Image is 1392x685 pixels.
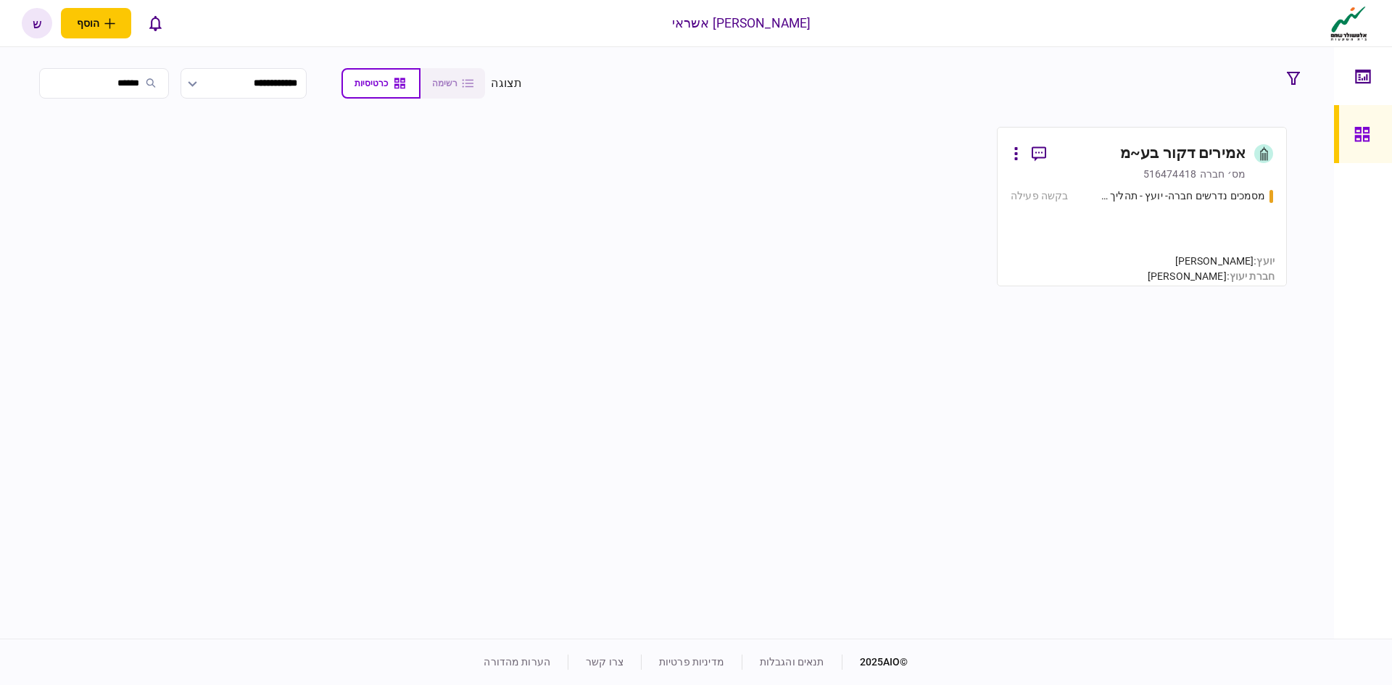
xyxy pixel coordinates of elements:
div: [PERSON_NAME] [1148,269,1275,284]
button: רשימה [420,68,485,99]
a: צרו קשר [586,656,623,668]
a: אמירים דקור בע~ממס׳ חברה516474418מסמכים נדרשים חברה- יועץ - תהליך חברהבקשה פעילהיועץ:[PERSON_NAME... [997,127,1287,286]
button: כרטיסיות [341,68,420,99]
span: חברת יעוץ : [1227,270,1275,282]
button: פתח תפריט להוספת לקוח [61,8,131,38]
a: תנאים והגבלות [760,656,824,668]
div: אמירים דקור בע~מ [1120,142,1246,165]
a: מדיניות פרטיות [659,656,724,668]
div: בקשה פעילה [1011,188,1068,204]
div: [PERSON_NAME] אשראי [672,14,811,33]
span: כרטיסיות [355,78,388,88]
button: ש [22,8,52,38]
div: מס׳ חברה [1200,167,1246,181]
button: פתח רשימת התראות [140,8,170,38]
img: client company logo [1327,5,1370,41]
div: 516474418 [1143,167,1196,181]
div: מסמכים נדרשים חברה- יועץ - תהליך חברה [1097,188,1266,204]
a: הערות מהדורה [484,656,550,668]
div: תצוגה [491,75,522,92]
span: רשימה [432,78,457,88]
div: © 2025 AIO [842,655,908,670]
span: יועץ : [1254,255,1275,267]
div: [PERSON_NAME] [1148,254,1275,269]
